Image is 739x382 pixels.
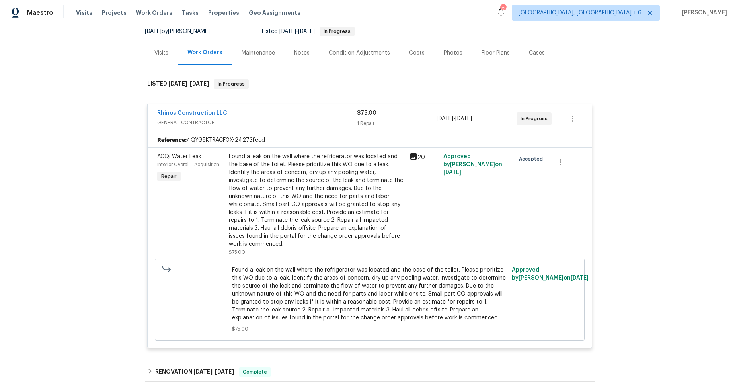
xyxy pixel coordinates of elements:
span: Work Orders [136,9,172,17]
div: 4QYG5KTRACF0X-24273fecd [148,133,592,147]
div: LISTED [DATE]-[DATE]In Progress [145,71,595,97]
span: Maestro [27,9,53,17]
span: In Progress [521,115,551,123]
div: 230 [500,5,506,13]
span: - [437,115,472,123]
span: In Progress [214,80,248,88]
span: Approved by [PERSON_NAME] on [443,154,502,175]
span: [GEOGRAPHIC_DATA], [GEOGRAPHIC_DATA] + 6 [519,9,642,17]
span: [DATE] [193,369,213,374]
div: 20 [408,153,439,162]
span: - [193,369,234,374]
span: In Progress [320,29,354,34]
a: Rhinos Construction LLC [157,110,227,116]
span: - [279,29,315,34]
div: by [PERSON_NAME] [145,27,219,36]
span: - [168,81,209,86]
div: Notes [294,49,310,57]
div: Found a leak on the wall where the refrigerator was located and the base of the toilet. Please pr... [229,153,403,248]
span: [DATE] [190,81,209,86]
div: Maintenance [242,49,275,57]
span: [DATE] [437,116,453,121]
span: $75.00 [232,325,507,333]
b: Reference: [157,136,187,144]
span: ACQ: Water Leak [157,154,201,159]
div: Work Orders [187,49,222,57]
span: [DATE] [298,29,315,34]
span: Complete [240,368,270,376]
div: Visits [154,49,168,57]
span: Found a leak on the wall where the refrigerator was located and the base of the toilet. Please pr... [232,266,507,322]
span: Repair [158,172,180,180]
span: [DATE] [455,116,472,121]
div: Cases [529,49,545,57]
span: [PERSON_NAME] [679,9,727,17]
span: Projects [102,9,127,17]
span: Tasks [182,10,199,16]
span: $75.00 [357,110,376,116]
span: Accepted [519,155,546,163]
span: $75.00 [229,250,245,255]
span: [DATE] [443,170,461,175]
span: Approved by [PERSON_NAME] on [512,267,589,281]
span: Listed [262,29,355,34]
span: GENERAL_CONTRACTOR [157,119,357,127]
h6: LISTED [147,79,209,89]
span: [DATE] [168,81,187,86]
span: Visits [76,9,92,17]
span: [DATE] [215,369,234,374]
span: [DATE] [571,275,589,281]
span: [DATE] [145,29,162,34]
div: Photos [444,49,462,57]
div: Floor Plans [482,49,510,57]
span: [DATE] [279,29,296,34]
div: Condition Adjustments [329,49,390,57]
div: RENOVATION [DATE]-[DATE]Complete [145,362,595,382]
span: Properties [208,9,239,17]
span: Interior Overall - Acquisition [157,162,219,167]
div: 1 Repair [357,119,437,127]
span: Geo Assignments [249,9,300,17]
h6: RENOVATION [155,367,234,377]
div: Costs [409,49,425,57]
